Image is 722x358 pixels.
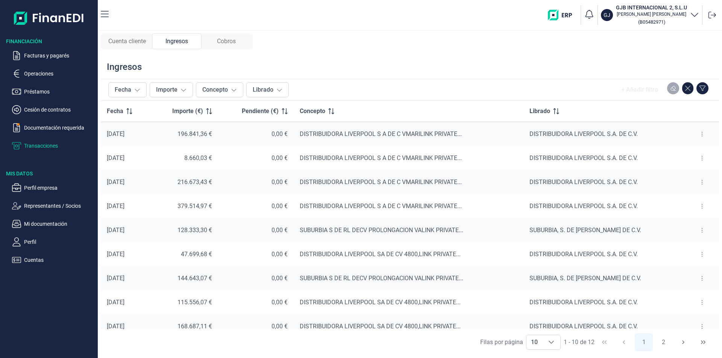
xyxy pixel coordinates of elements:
button: Documentación requerida [12,123,95,132]
div: SUBURBIA, S. DE [PERSON_NAME] DE C.V. [529,275,680,282]
span: Concepto [300,107,325,116]
div: 128.333,30 € [156,227,212,234]
button: Page 2 [655,333,673,351]
p: Transacciones [24,141,95,150]
span: Cobros [217,37,236,46]
span: 10 [526,335,542,349]
div: 8.660,03 € [156,154,212,162]
p: GJ [604,11,610,19]
button: Fecha [108,82,147,97]
button: Facturas y pagarés [12,51,95,60]
div: 0,00 € [224,202,288,210]
span: DISTRIBUIDORA LIVERPOOL S A DE C VMARILINK PRIVATE... [300,130,462,137]
p: Operaciones [24,69,95,78]
p: Préstamos [24,87,95,96]
span: Importe (€) [172,107,203,116]
button: Préstamos [12,87,95,96]
p: Mi documentación [24,219,95,228]
div: 0,00 € [224,299,288,306]
div: 0,00 € [224,154,288,162]
span: Pendiente (€) [242,107,279,116]
div: Cobros [202,33,251,49]
button: Cuentas [12,255,95,264]
button: Mi documentación [12,219,95,228]
div: [DATE] [107,275,144,282]
button: Perfil empresa [12,183,95,192]
span: DISTRIBUIDORA LIVERPOOL S A DE C VMARILINK PRIVATE... [300,154,462,162]
div: 196.841,36 € [156,130,212,138]
div: 0,00 € [224,130,288,138]
div: [DATE] [107,323,144,330]
button: Librado [246,82,289,97]
div: DISTRIBUIDORA LIVERPOOL S.A. DE C.V. [529,130,680,138]
button: Cesión de contratos [12,105,95,114]
button: Transacciones [12,141,95,150]
img: Logo de aplicación [14,6,84,30]
div: DISTRIBUIDORA LIVERPOOL S.A. DE C.V. [529,154,680,162]
button: First Page [595,333,613,351]
div: 0,00 € [224,178,288,186]
div: DISTRIBUIDORA LIVERPOOL S.A. DE C.V. [529,202,680,210]
div: Cuenta cliente [102,33,152,49]
p: Facturas y pagarés [24,51,95,60]
div: 216.673,43 € [156,178,212,186]
div: Ingresos [152,33,202,49]
p: Cesión de contratos [24,105,95,114]
div: 168.687,11 € [156,323,212,330]
button: Importe [150,82,193,97]
img: erp [548,10,578,20]
div: [DATE] [107,227,144,234]
div: SUBURBIA, S. DE [PERSON_NAME] DE C.V. [529,227,680,234]
h3: GJB INTERNACIONAL 2, S.L.U [616,4,687,11]
span: DISTRIBUIDORA LIVERPOOL SA DE CV 4800,LINK PRIVATE... [300,299,461,306]
small: Copiar cif [638,19,665,25]
span: SUBURBIA S DE RL DECV PROLONGACION VALINK PRIVATE... [300,275,463,282]
p: Representantes / Socios [24,201,95,210]
div: [DATE] [107,202,144,210]
div: [DATE] [107,130,144,138]
div: DISTRIBUIDORA LIVERPOOL S.A. DE C.V. [529,178,680,186]
div: DISTRIBUIDORA LIVERPOOL S.A. DE C.V. [529,251,680,258]
span: SUBURBIA S DE RL DECV PROLONGACION VALINK PRIVATE... [300,227,463,234]
p: Cuentas [24,255,95,264]
span: DISTRIBUIDORA LIVERPOOL S A DE C VMARILINK PRIVATE... [300,202,462,210]
div: 47.699,68 € [156,251,212,258]
button: Perfil [12,237,95,246]
p: Perfil empresa [24,183,95,192]
button: Next Page [674,333,692,351]
p: Perfil [24,237,95,246]
div: DISTRIBUIDORA LIVERPOOL S.A. DE C.V. [529,323,680,330]
button: GJGJB INTERNACIONAL 2, S.L.U[PERSON_NAME] [PERSON_NAME](B05482971) [601,4,699,26]
span: DISTRIBUIDORA LIVERPOOL SA DE CV 4800,LINK PRIVATE... [300,251,461,258]
button: Operaciones [12,69,95,78]
div: Choose [542,335,560,349]
span: DISTRIBUIDORA LIVERPOOL S A DE C VMARILINK PRIVATE... [300,178,462,186]
div: Ingresos [107,61,142,73]
p: [PERSON_NAME] [PERSON_NAME] [616,11,687,17]
span: DISTRIBUIDORA LIVERPOOL SA DE CV 4800,LINK PRIVATE... [300,323,461,330]
div: 0,00 € [224,251,288,258]
div: 115.556,07 € [156,299,212,306]
div: 379.514,97 € [156,202,212,210]
div: [DATE] [107,299,144,306]
div: 0,00 € [224,323,288,330]
span: Ingresos [165,37,188,46]
p: Documentación requerida [24,123,95,132]
div: DISTRIBUIDORA LIVERPOOL S.A. DE C.V. [529,299,680,306]
div: [DATE] [107,178,144,186]
div: [DATE] [107,251,144,258]
button: Last Page [694,333,712,351]
span: 1 - 10 de 12 [564,339,595,345]
div: 0,00 € [224,227,288,234]
div: [DATE] [107,154,144,162]
button: Representantes / Socios [12,201,95,210]
span: Fecha [107,107,123,116]
div: 144.643,07 € [156,275,212,282]
div: 0,00 € [224,275,288,282]
div: Filas por página [480,338,523,347]
span: Cuenta cliente [108,37,146,46]
button: Page 1 [635,333,653,351]
span: Librado [529,107,550,116]
button: Concepto [196,82,243,97]
button: Previous Page [615,333,633,351]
